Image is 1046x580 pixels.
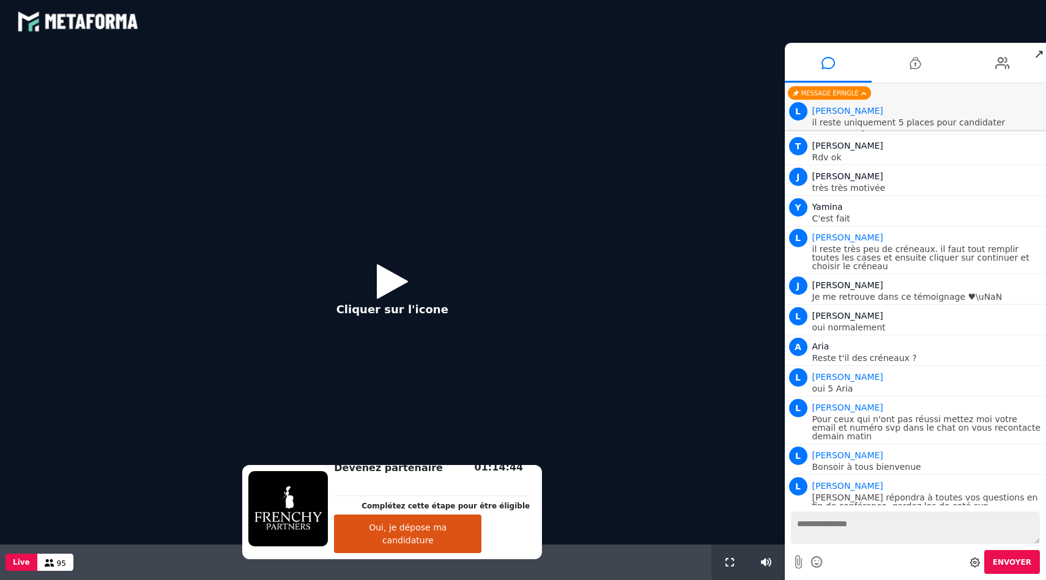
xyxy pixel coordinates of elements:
span: Y [789,198,807,217]
p: il reste uniquement 5 places pour candidater [812,118,1044,127]
span: J [789,277,807,295]
div: Message épinglé [788,86,871,100]
span: L [789,477,807,496]
p: Pour ceux qui n'ont pas réussi mettez moi votre email et numéro svp dans le chat on vous recontac... [812,415,1044,441]
p: Je me retrouve dans ce témoignage ♥\uNaN️ [812,292,1044,301]
img: 1758176636418-X90kMVC3nBIL3z60WzofmoLaWTDHBoMX.png [248,471,328,546]
span: L [789,399,807,417]
p: Rdv ok [812,153,1044,162]
span: L [789,229,807,247]
p: Oui rdv ok pour moi [812,122,1044,131]
span: Yamina [812,202,843,212]
span: [PERSON_NAME] [812,171,883,181]
span: Animateur [812,232,883,242]
span: L [789,447,807,465]
span: Animateur [812,450,883,460]
span: [PERSON_NAME] [812,311,883,321]
h2: Devenez partenaire [334,461,530,475]
span: Envoyer [993,558,1031,567]
button: Oui, je dépose ma candidature [334,515,481,553]
p: C'est fait [812,214,1044,223]
span: L [789,307,807,325]
p: oui 5 Aria [812,384,1044,393]
span: L [789,368,807,387]
span: Aria [812,341,829,351]
span: Animateur [812,372,883,382]
p: oui normalement [812,323,1044,332]
span: L [789,102,807,121]
button: Envoyer [984,550,1040,574]
p: Bonsoir à tous bienvenue [812,463,1044,471]
span: 95 [57,559,66,568]
p: Complétez cette étape pour être éligible [362,500,530,511]
p: Reste t'il des créneaux ? [812,354,1044,362]
span: Animateur [812,481,883,491]
span: 01:14:44 [475,461,524,473]
span: Animateur [812,106,883,116]
p: très très motivée [812,184,1044,192]
span: ↗ [1032,43,1046,65]
span: [PERSON_NAME] [812,280,883,290]
span: A [789,338,807,356]
span: J [789,168,807,186]
span: [PERSON_NAME] [812,141,883,151]
button: Live [6,554,37,571]
span: Animateur [812,403,883,412]
span: T [789,137,807,155]
button: Cliquer sur l'icone [324,255,461,333]
p: [PERSON_NAME] répondra à toutes vos questions en fin de conférence, gardez les de coté svp [812,493,1044,510]
p: Cliquer sur l'icone [336,301,448,318]
p: il reste très peu de créneaux. il faut tout remplir toutes les cases et ensuite cliquer sur conti... [812,245,1044,270]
